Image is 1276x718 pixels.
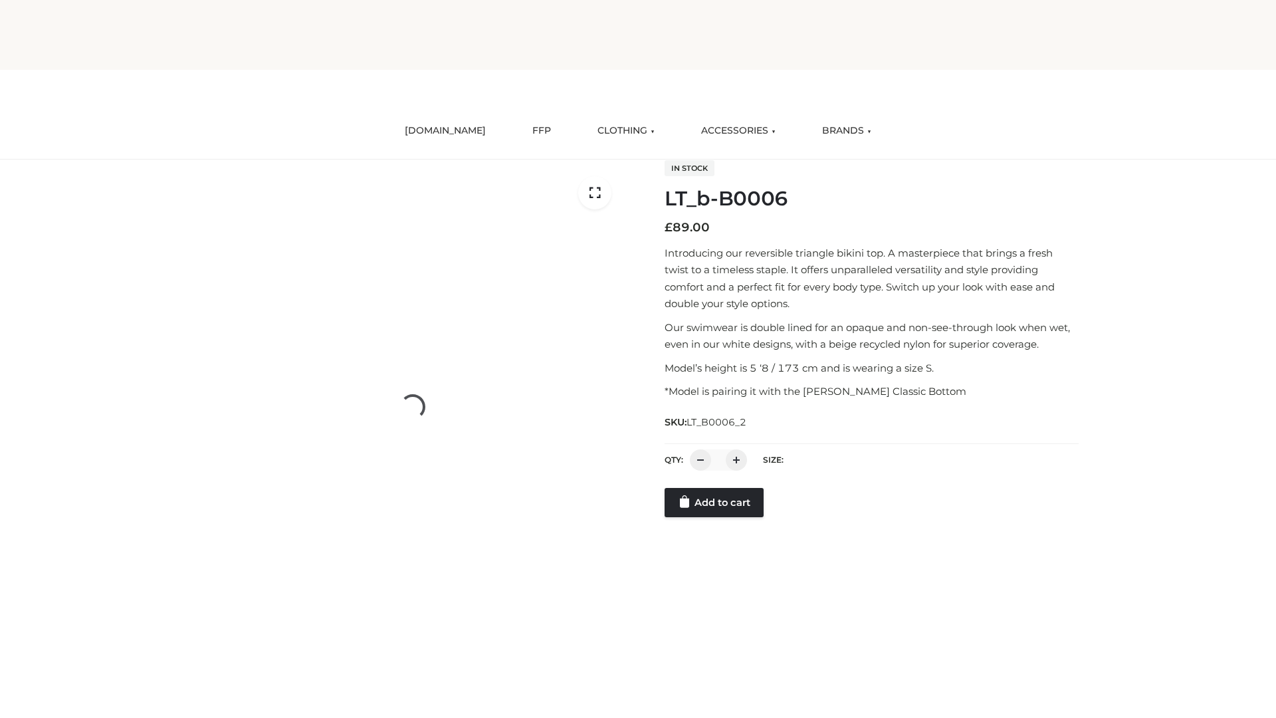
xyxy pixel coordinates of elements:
a: FFP [522,116,561,146]
p: *Model is pairing it with the [PERSON_NAME] Classic Bottom [665,383,1079,400]
p: Our swimwear is double lined for an opaque and non-see-through look when wet, even in our white d... [665,319,1079,353]
h1: LT_b-B0006 [665,187,1079,211]
a: CLOTHING [587,116,665,146]
a: Add to cart [665,488,764,517]
span: In stock [665,160,714,176]
label: QTY: [665,455,683,465]
a: BRANDS [812,116,881,146]
bdi: 89.00 [665,220,710,235]
label: Size: [763,455,784,465]
p: Model’s height is 5 ‘8 / 173 cm and is wearing a size S. [665,360,1079,377]
a: ACCESSORIES [691,116,786,146]
span: LT_B0006_2 [687,416,746,428]
a: [DOMAIN_NAME] [395,116,496,146]
span: SKU: [665,414,748,430]
p: Introducing our reversible triangle bikini top. A masterpiece that brings a fresh twist to a time... [665,245,1079,312]
span: £ [665,220,673,235]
